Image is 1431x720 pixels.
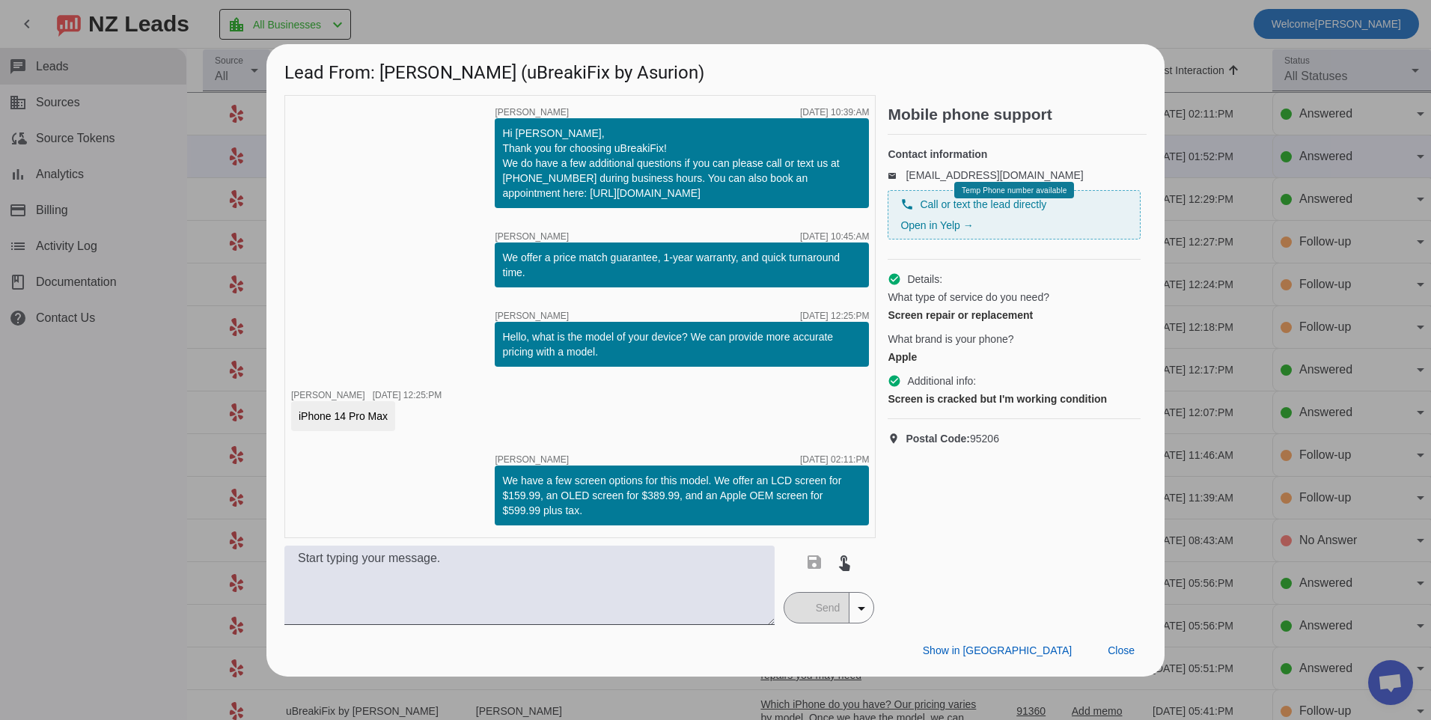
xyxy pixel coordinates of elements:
span: Temp Phone number available [962,186,1067,195]
div: Screen repair or replacement [888,308,1141,323]
div: Apple [888,350,1141,364]
span: 95206 [906,431,999,446]
div: Hello, what is the model of your device? We can provide more accurate pricing with a model. [502,329,861,359]
span: [PERSON_NAME] [495,108,569,117]
div: [DATE] 10:39:AM [800,108,869,117]
div: [DATE] 12:25:PM [800,311,869,320]
div: [DATE] 10:45:AM [800,232,869,241]
mat-icon: check_circle [888,272,901,286]
span: [PERSON_NAME] [291,390,365,400]
mat-icon: touch_app [835,553,853,571]
span: Show in [GEOGRAPHIC_DATA] [923,644,1072,656]
div: Hi [PERSON_NAME], Thank you for choosing uBreakiFix! We do have a few additional questions if you... [502,126,861,201]
mat-icon: phone [900,198,914,211]
div: We offer a price match guarantee, 1-year warranty, and quick turnaround time.​ [502,250,861,280]
span: [PERSON_NAME] [495,311,569,320]
strong: Postal Code: [906,433,970,445]
span: [PERSON_NAME] [495,232,569,241]
mat-icon: email [888,171,906,179]
mat-icon: check_circle [888,374,901,388]
span: What brand is your phone? [888,332,1013,347]
mat-icon: arrow_drop_down [852,600,870,617]
button: Show in [GEOGRAPHIC_DATA] [911,638,1084,665]
div: Screen is cracked but I'm working condition [888,391,1141,406]
span: Additional info: [907,373,976,388]
div: iPhone 14 Pro Max [299,409,388,424]
h4: Contact information [888,147,1141,162]
a: Open in Yelp → [900,219,973,231]
span: Call or text the lead directly [920,197,1046,212]
a: [EMAIL_ADDRESS][DOMAIN_NAME] [906,169,1083,181]
button: Close [1096,638,1147,665]
div: [DATE] 12:25:PM [373,391,442,400]
span: What type of service do you need? [888,290,1049,305]
span: Close [1108,644,1135,656]
span: Details: [907,272,942,287]
h2: Mobile phone support [888,107,1147,122]
div: We have a few screen options for this model. We offer an LCD screen for $159.99, an OLED screen f... [502,473,861,518]
mat-icon: location_on [888,433,906,445]
div: [DATE] 02:11:PM [800,455,869,464]
h1: Lead From: [PERSON_NAME] (uBreakiFix by Asurion) [266,44,1165,94]
span: [PERSON_NAME] [495,455,569,464]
